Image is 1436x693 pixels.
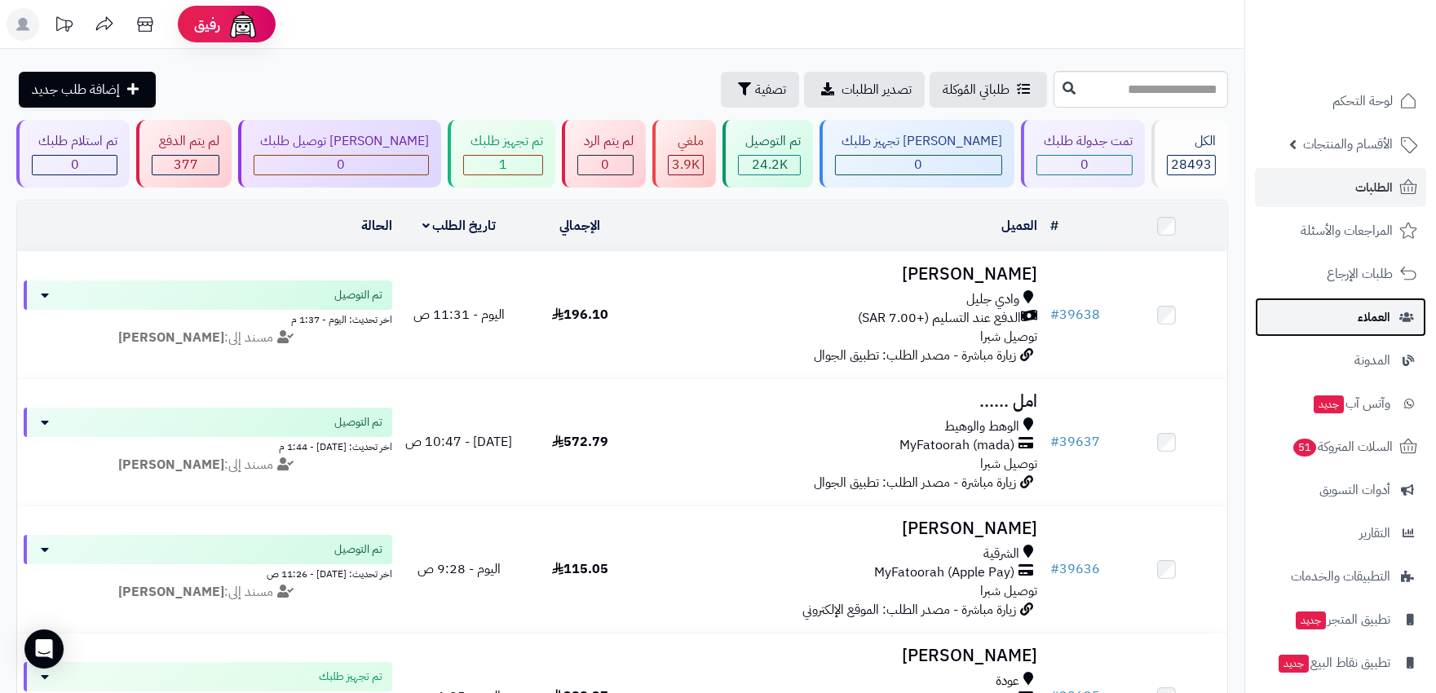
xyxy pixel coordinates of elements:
[133,120,234,188] a: لم يتم الدفع 377
[1255,643,1426,682] a: تطبيق نقاط البيعجديد
[647,519,1036,538] h3: [PERSON_NAME]
[1325,12,1421,46] img: logo-2.png
[1359,522,1390,545] span: التقارير
[672,155,700,174] span: 3.9K
[463,132,542,151] div: تم تجهيز طلبك
[739,156,799,174] div: 24235
[1050,216,1058,236] a: #
[334,541,382,558] span: تم التوصيل
[32,80,120,99] span: إضافة طلب جديد
[418,559,501,579] span: اليوم - 9:28 ص
[43,8,84,45] a: تحديثات المنصة
[842,80,912,99] span: تصدير الطلبات
[983,545,1019,563] span: الشرقية
[559,120,649,188] a: لم يتم الرد 0
[24,437,392,454] div: اخر تحديث: [DATE] - 1:44 م
[1255,384,1426,423] a: وآتس آبجديد
[966,290,1019,309] span: وادي جليل
[334,287,382,303] span: تم التوصيل
[1255,168,1426,207] a: الطلبات
[13,120,133,188] a: تم استلام طلبك 0
[1292,435,1393,458] span: السلات المتروكة
[668,132,704,151] div: ملغي
[194,15,220,34] span: رفيق
[32,132,117,151] div: تم استلام طلبك
[836,156,1001,174] div: 0
[33,156,117,174] div: 0
[1279,655,1309,673] span: جديد
[254,132,429,151] div: [PERSON_NAME] توصيل طلبك
[1050,559,1100,579] a: #39636
[814,473,1016,492] span: زيارة مباشرة - مصدر الطلب: تطبيق الجوال
[552,432,608,452] span: 572.79
[174,155,198,174] span: 377
[152,132,219,151] div: لم يتم الدفع
[721,72,799,108] button: تصفية
[804,72,925,108] a: تصدير الطلبات
[1050,432,1059,452] span: #
[552,559,608,579] span: 115.05
[1332,90,1393,113] span: لوحة التحكم
[361,216,392,236] a: الحالة
[1301,219,1393,242] span: المراجعات والأسئلة
[24,564,392,581] div: اخر تحديث: [DATE] - 11:26 ص
[755,80,786,99] span: تصفية
[1291,565,1390,588] span: التطبيقات والخدمات
[334,414,382,430] span: تم التوصيل
[1255,427,1426,466] a: السلات المتروكة51
[1355,176,1393,199] span: الطلبات
[1001,216,1037,236] a: العميل
[559,216,600,236] a: الإجمالي
[1255,298,1426,337] a: العملاء
[1036,132,1132,151] div: تمت جدولة طلبك
[816,120,1018,188] a: [PERSON_NAME] تجهيز طلبك 0
[980,454,1037,474] span: توصيل شبرا
[1319,479,1390,501] span: أدوات التسويق
[152,156,218,174] div: 377
[11,456,404,475] div: مسند إلى:
[464,156,541,174] div: 1
[1354,349,1390,372] span: المدونة
[647,647,1036,665] h3: [PERSON_NAME]
[1018,120,1147,188] a: تمت جدولة طلبك 0
[649,120,719,188] a: ملغي 3.9K
[1255,557,1426,596] a: التطبيقات والخدمات
[1050,305,1059,324] span: #
[11,329,404,347] div: مسند إلى:
[1327,263,1393,285] span: طلبات الإرجاع
[835,132,1002,151] div: [PERSON_NAME] تجهيز طلبك
[1255,211,1426,250] a: المراجعات والأسئلة
[1255,341,1426,380] a: المدونة
[1167,132,1216,151] div: الكل
[24,629,64,669] div: Open Intercom Messenger
[647,392,1036,411] h3: امل ......
[1050,305,1100,324] a: #39638
[669,156,703,174] div: 3880
[337,155,345,174] span: 0
[405,432,512,452] span: [DATE] - 10:47 ص
[858,309,1021,328] span: الدفع عند التسليم (+7.00 SAR)
[71,155,79,174] span: 0
[802,600,1016,620] span: زيارة مباشرة - مصدر الطلب: الموقع الإلكتروني
[738,132,800,151] div: تم التوصيل
[444,120,558,188] a: تم تجهيز طلبك 1
[601,155,609,174] span: 0
[118,455,224,475] strong: [PERSON_NAME]
[235,120,444,188] a: [PERSON_NAME] توصيل طلبك 0
[319,669,382,685] span: تم تجهيز طلبك
[11,583,404,602] div: مسند إلى:
[118,582,224,602] strong: [PERSON_NAME]
[1294,608,1390,631] span: تطبيق المتجر
[874,563,1014,582] span: MyFatoorah (Apple Pay)
[1080,155,1089,174] span: 0
[24,310,392,327] div: اخر تحديث: اليوم - 1:37 م
[1292,438,1317,457] span: 51
[1314,395,1344,413] span: جديد
[1050,432,1100,452] a: #39637
[930,72,1047,108] a: طلباتي المُوكلة
[1050,559,1059,579] span: #
[914,155,922,174] span: 0
[552,305,608,324] span: 196.10
[1358,306,1390,329] span: العملاء
[899,436,1014,455] span: MyFatoorah (mada)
